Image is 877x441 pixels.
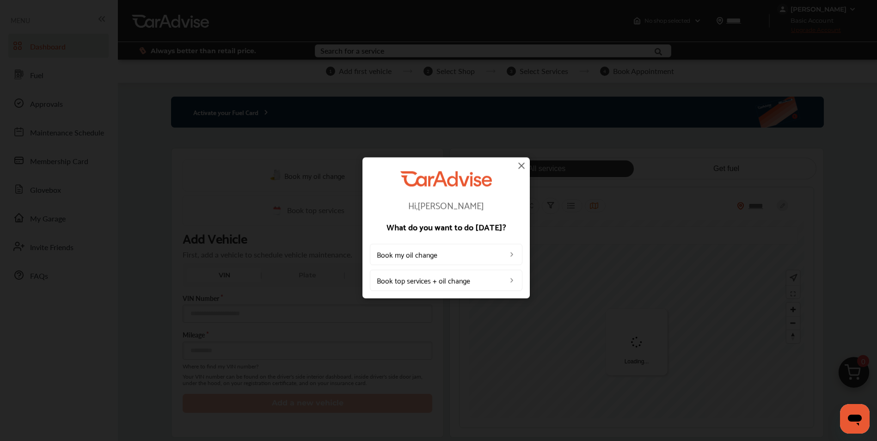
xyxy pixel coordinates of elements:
img: CarAdvise Logo [400,171,492,186]
a: Book top services + oil change [370,270,522,291]
a: Book my oil change [370,244,522,265]
p: What do you want to do [DATE]? [370,223,522,231]
img: close-icon.a004319c.svg [516,160,527,171]
iframe: Button to launch messaging window [840,404,870,434]
p: Hi, [PERSON_NAME] [370,201,522,210]
img: left_arrow_icon.0f472efe.svg [508,251,515,258]
img: left_arrow_icon.0f472efe.svg [508,277,515,284]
